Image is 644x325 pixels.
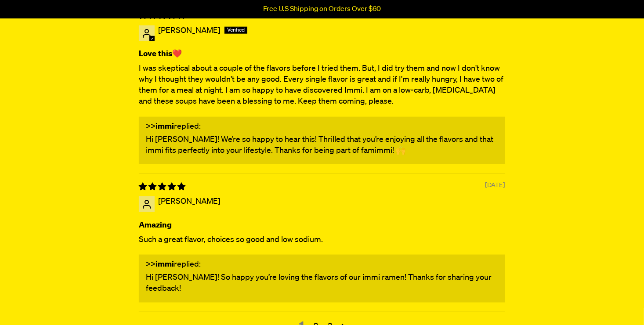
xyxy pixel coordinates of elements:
[139,49,505,60] b: Love this❤️
[146,272,498,294] p: Hi [PERSON_NAME]! So happy you’re loving the flavors of our immi ramen! Thanks for sharing your f...
[146,134,498,156] p: Hi [PERSON_NAME]! We’re so happy to hear this! Thrilled that you’re enjoying all the flavors and ...
[139,63,505,108] p: I was skeptical about a couple of the flavors before I tried them. But, I did try them and now I ...
[158,27,221,35] span: [PERSON_NAME]
[139,235,505,246] p: Such a great flavor, choices so good and low sodium.
[485,181,505,190] span: [DATE]
[146,259,498,270] div: >> replied:
[139,183,185,191] span: 5 star review
[156,123,174,130] b: immi
[263,5,381,13] p: Free U.S Shipping on Orders Over $60
[146,121,498,132] div: >> replied:
[158,198,221,206] span: [PERSON_NAME]
[156,260,174,268] b: immi
[139,220,505,231] b: Amazing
